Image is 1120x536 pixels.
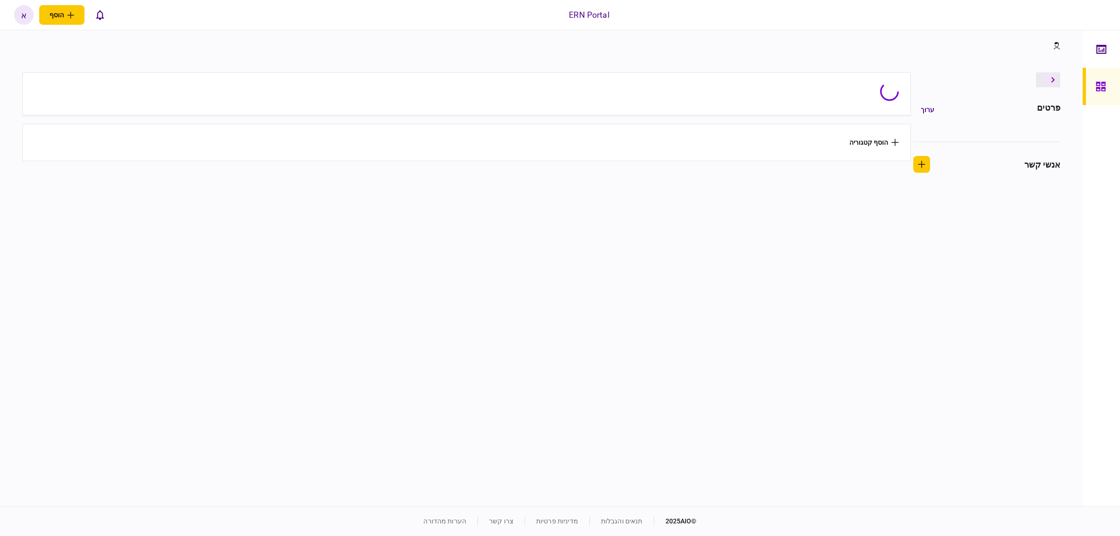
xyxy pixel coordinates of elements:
[489,517,513,525] a: צרו קשר
[913,101,942,118] button: ערוך
[423,517,466,525] a: הערות מהדורה
[1037,101,1060,118] div: פרטים
[1024,158,1060,171] div: אנשי קשר
[90,5,110,25] button: פתח רשימת התראות
[569,9,609,21] div: ERN Portal
[601,517,643,525] a: תנאים והגבלות
[14,5,34,25] button: א
[849,139,899,146] button: הוסף קטגוריה
[654,516,697,526] div: © 2025 AIO
[536,517,578,525] a: מדיניות פרטיות
[39,5,84,25] button: פתח תפריט להוספת לקוח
